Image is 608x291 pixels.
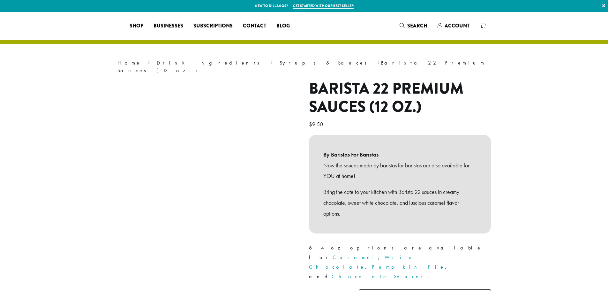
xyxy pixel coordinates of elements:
[309,80,491,116] h1: Barista 22 Premium Sauces (12 oz.)
[276,22,290,30] span: Blog
[117,59,491,74] nav: Breadcrumb
[372,264,445,270] a: Pumpkin Pie
[157,59,264,66] a: Drink Ingredients
[309,120,325,128] bdi: 9.50
[378,57,380,67] span: ›
[407,22,427,29] span: Search
[117,59,141,66] a: Home
[323,149,477,160] b: By Baristas For Baristas
[148,57,150,67] span: ›
[323,187,477,219] p: Bring the cafe to your kitchen with Barista 22 sauces in creamy chocolate, sweet white chocolate,...
[309,120,312,128] span: $
[332,273,427,280] a: Chocolate Sauces
[394,20,432,31] a: Search
[243,22,266,30] span: Contact
[193,22,233,30] span: Subscriptions
[280,59,371,66] a: Syrups & Sauces
[130,22,143,30] span: Shop
[445,22,469,29] span: Account
[333,254,378,261] a: Caramel
[124,21,148,31] a: Shop
[154,22,183,30] span: Businesses
[309,243,491,281] p: 64 oz options are available for , , , and .
[323,160,477,182] p: Now the sauces made by baristas for baristas are also available for YOU at home!
[271,57,273,67] span: ›
[309,254,413,270] a: White Chocolate
[293,3,354,9] a: Get started with our best seller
